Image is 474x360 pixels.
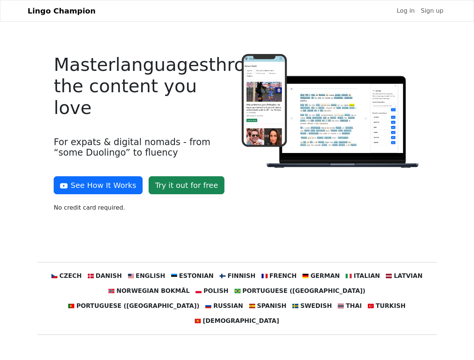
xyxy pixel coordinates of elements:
span: Polish [203,286,228,295]
img: it.svg [346,273,352,279]
img: dk.svg [88,273,94,279]
img: vn.svg [195,318,201,324]
span: Norwegian Bokmål [116,286,190,295]
img: fi.svg [220,273,226,279]
img: de.svg [302,273,308,279]
span: Portuguese ([GEOGRAPHIC_DATA]) [242,286,366,295]
img: pl.svg [196,288,202,294]
img: br.svg [235,288,241,294]
span: [DEMOGRAPHIC_DATA] [203,316,279,325]
img: lv.svg [386,273,392,279]
span: Finnish [227,271,256,280]
span: Swedish [300,301,332,310]
img: Logo [242,54,420,169]
span: Portuguese ([GEOGRAPHIC_DATA]) [76,301,199,310]
span: Italian [354,271,380,280]
span: Russian [213,301,243,310]
a: Try it out for free [149,176,224,194]
img: us.svg [128,273,134,279]
p: No credit card required. [54,203,232,212]
span: Turkish [376,301,406,310]
img: cz.svg [51,273,57,279]
img: tr.svg [368,303,374,309]
span: Spanish [257,301,286,310]
a: Log in [394,3,418,18]
h4: For expats & digital nomads - from “some Duolingo” to fluency [54,137,232,159]
img: se.svg [292,303,298,309]
span: French [269,271,297,280]
img: ru.svg [205,303,211,309]
span: German [310,271,340,280]
span: Thai [346,301,362,310]
button: See How It Works [54,176,143,194]
a: Sign up [418,3,446,18]
img: es.svg [249,303,255,309]
h4: Master languages through the content you love [54,54,232,119]
a: Lingo Champion [28,3,96,18]
span: Czech [59,271,81,280]
img: ee.svg [171,273,177,279]
span: Estonian [179,271,214,280]
span: Latvian [394,271,422,280]
img: pt.svg [68,303,74,309]
span: Danish [96,271,122,280]
img: th.svg [338,303,344,309]
img: no.svg [108,288,114,294]
span: English [136,271,166,280]
img: fr.svg [262,273,268,279]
